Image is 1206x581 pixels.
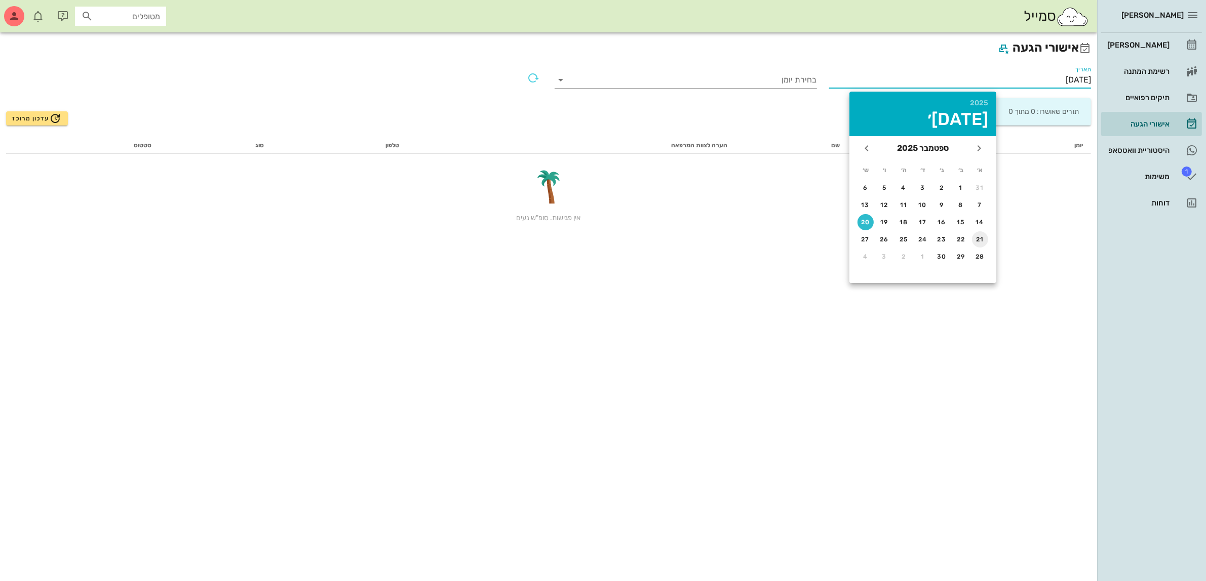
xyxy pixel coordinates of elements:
div: 26 [877,236,893,243]
span: תג [1182,167,1192,177]
button: חודש הבא [858,139,876,157]
div: 22 [953,236,969,243]
button: 25 [896,231,912,247]
div: 27 [858,236,874,243]
div: רשימת המתנה [1105,67,1170,75]
a: דוחות [1101,191,1202,215]
div: 2 [934,184,950,191]
div: 12 [877,201,893,209]
div: 14 [972,219,988,226]
div: אישורי הגעה [1105,120,1170,128]
th: יומן [979,138,1091,154]
div: 24 [915,236,931,243]
div: סמייל [1024,6,1089,27]
div: 2025 [858,100,988,107]
div: 13 [858,201,874,209]
div: 16 [934,219,950,226]
button: 16 [934,214,950,230]
div: 7 [972,201,988,209]
div: בחירת יומן [555,72,817,88]
button: 31 [972,180,988,196]
span: תג [30,8,36,14]
div: 29 [953,253,969,260]
button: 1 [915,248,931,265]
button: ספטמבר 2025 [893,138,953,158]
th: ד׳ [914,161,932,179]
button: 6 [858,180,874,196]
button: עדכון מרוכז [6,111,68,126]
div: 18 [896,219,912,226]
th: ש׳ [857,161,875,179]
th: הערה לצוות המרפאה [408,138,736,154]
th: שעה [848,138,979,154]
span: שם [831,142,840,149]
button: 11 [896,197,912,213]
span: הערה לצוות המרפאה [671,142,727,149]
button: 13 [858,197,874,213]
div: 2 [896,253,912,260]
h2: אישורי הגעה [6,38,1091,58]
a: היסטוריית וואטסאפ [1101,138,1202,162]
a: תיקים רפואיים [1101,86,1202,110]
button: 20 [858,214,874,230]
div: משימות [1105,173,1170,181]
a: רשימת המתנה [1101,59,1202,84]
div: 20 [858,219,874,226]
th: סטטוס [6,138,160,154]
div: היסטוריית וואטסאפ [1105,146,1170,154]
div: 15 [953,219,969,226]
div: [DATE]׳ [858,111,988,128]
div: 8 [953,201,969,209]
div: 17 [915,219,931,226]
div: 3 [915,184,931,191]
div: 30 [934,253,950,260]
div: 25 [896,236,912,243]
button: 4 [858,248,874,265]
button: 29 [953,248,969,265]
button: חודש שעבר [970,139,988,157]
button: 8 [953,197,969,213]
button: 3 [915,180,931,196]
div: 4 [858,253,874,260]
th: ה׳ [894,161,913,179]
div: אין פגישות. סופ"ש נעים [14,162,1083,223]
a: תגמשימות [1101,164,1202,189]
button: 21 [972,231,988,247]
th: שם [735,138,848,154]
button: 23 [934,231,950,247]
button: 5 [877,180,893,196]
button: 14 [972,214,988,230]
div: 31 [972,184,988,191]
div: 1 [953,184,969,191]
div: 5 [877,184,893,191]
div: תיקים רפואיים [1105,94,1170,102]
button: 15 [953,214,969,230]
div: 28 [972,253,988,260]
div: 23 [934,236,950,243]
button: 30 [934,248,950,265]
img: SmileCloud logo [1056,7,1089,27]
div: 10 [915,201,931,209]
button: 10 [915,197,931,213]
button: 1 [953,180,969,196]
span: [PERSON_NAME] [1121,11,1184,20]
button: 3 [877,248,893,265]
button: 9 [934,197,950,213]
button: 12 [877,197,893,213]
div: 11 [896,201,912,209]
button: 2 [896,248,912,265]
div: 4 [896,184,912,191]
th: ב׳ [952,161,970,179]
th: ג׳ [933,161,951,179]
span: עדכון מרוכז [12,112,61,124]
div: [PERSON_NAME] [1105,41,1170,49]
button: 17 [915,214,931,230]
button: 4 [896,180,912,196]
div: 9 [934,201,950,209]
div: דוחות [1105,199,1170,207]
th: סוג [160,138,272,154]
button: 2 [934,180,950,196]
button: 22 [953,231,969,247]
button: 18 [896,214,912,230]
div: תורים שאושרו: 0 מתוך 0 [943,98,1087,126]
